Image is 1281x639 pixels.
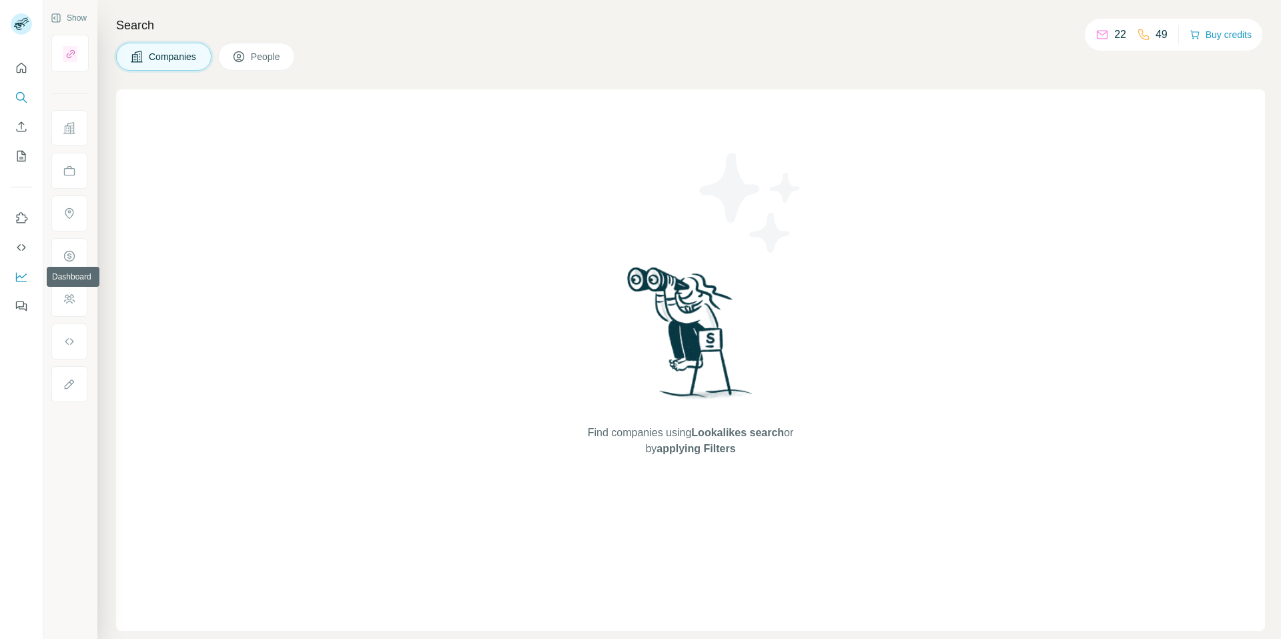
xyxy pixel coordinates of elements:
[11,56,32,80] button: Quick start
[11,85,32,109] button: Search
[621,263,760,412] img: Surfe Illustration - Woman searching with binoculars
[691,143,811,263] img: Surfe Illustration - Stars
[1190,25,1252,44] button: Buy credits
[584,425,797,457] span: Find companies using or by
[149,50,197,63] span: Companies
[41,8,96,28] button: Show
[1156,27,1168,43] p: 49
[11,294,32,318] button: Feedback
[11,235,32,259] button: Use Surfe API
[11,206,32,230] button: Use Surfe on LinkedIn
[11,115,32,139] button: Enrich CSV
[11,265,32,289] button: Dashboard
[657,443,735,454] span: applying Filters
[116,16,1265,35] h4: Search
[1114,27,1126,43] p: 22
[11,144,32,168] button: My lists
[691,427,784,438] span: Lookalikes search
[251,50,282,63] span: People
